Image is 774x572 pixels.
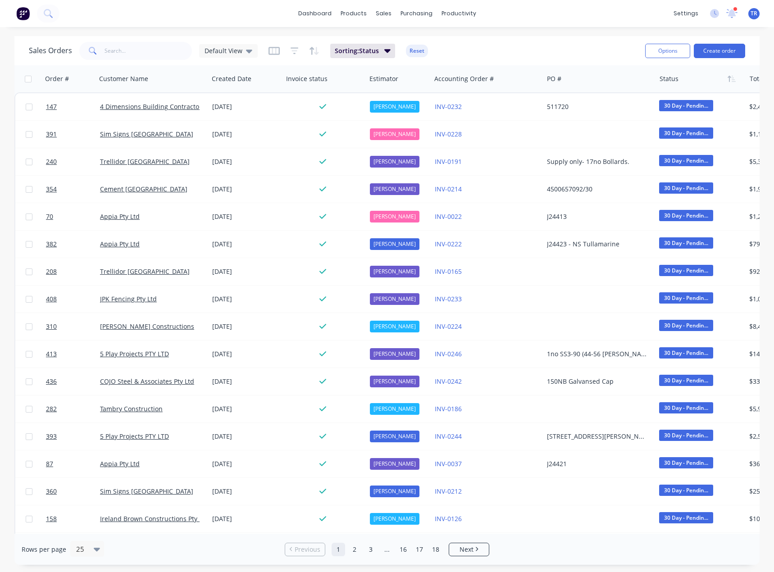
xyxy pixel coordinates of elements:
a: [PERSON_NAME] Constructions [100,322,194,331]
a: 413 [46,340,100,368]
a: 158 [46,505,100,532]
a: INV-0246 [435,350,462,358]
div: [DATE] [212,350,279,359]
span: 30 Day - Pendin... [659,347,713,359]
div: J24413 [547,212,647,221]
div: [PERSON_NAME] [370,348,419,360]
a: INV-0022 [435,212,462,221]
img: Factory [16,7,30,20]
a: 240 [46,148,100,175]
div: [DATE] [212,267,279,276]
a: INV-0212 [435,487,462,495]
div: J24421 [547,459,647,468]
div: Customer Name [99,74,148,83]
a: Sim Signs [GEOGRAPHIC_DATA] [100,130,193,138]
a: INV-0244 [435,432,462,440]
button: Reset [406,45,428,57]
a: 360 [46,478,100,505]
div: [DATE] [212,185,279,194]
a: 436 [46,368,100,395]
a: Trellidor [GEOGRAPHIC_DATA] [100,267,190,276]
ul: Pagination [281,543,493,556]
div: 1no SS3-90 (44-56 [PERSON_NAME]) [547,350,647,359]
a: 282 [46,395,100,422]
span: 413 [46,350,57,359]
div: 4500657092/30 [547,185,647,194]
a: Cement [GEOGRAPHIC_DATA] [100,185,187,193]
span: 30 Day - Pendin... [659,512,713,523]
span: 30 Day - Pendin... [659,485,713,496]
span: 240 [46,157,57,166]
div: [DATE] [212,487,279,496]
span: 30 Day - Pendin... [659,375,713,386]
div: [PERSON_NAME] [370,266,419,277]
a: INV-0222 [435,240,462,248]
div: [DATE] [212,404,279,413]
span: 393 [46,432,57,441]
div: Invoice status [286,74,328,83]
div: Supply only- 17no Bollards. [547,157,647,166]
div: [DATE] [212,322,279,331]
a: JPK Fencing Pty Ltd [100,295,157,303]
a: 408 [46,286,100,313]
a: Previous page [285,545,325,554]
div: [DATE] [212,240,279,249]
span: Sorting: Status [335,46,379,55]
div: [DATE] [212,514,279,523]
div: [PERSON_NAME] [370,403,419,415]
div: Order # [45,74,69,83]
div: settings [669,7,703,20]
span: 30 Day - Pendin... [659,320,713,331]
div: [DATE] [212,377,279,386]
span: 30 Day - Pendin... [659,237,713,249]
a: INV-0214 [435,185,462,193]
a: Appia Pty Ltd [100,212,140,221]
span: 30 Day - Pendin... [659,457,713,468]
span: 30 Day - Pendin... [659,100,713,111]
span: Default View [205,46,242,55]
span: 310 [46,322,57,331]
a: INV-0242 [435,377,462,386]
a: INV-0228 [435,130,462,138]
a: INV-0191 [435,157,462,166]
a: INV-0186 [435,404,462,413]
div: Estimator [369,74,398,83]
div: [PERSON_NAME] [370,101,419,113]
div: [PERSON_NAME] [370,458,419,470]
span: 87 [46,459,53,468]
div: 150NB Galvansed Cap [547,377,647,386]
a: 354 [46,176,100,203]
a: 310 [46,313,100,340]
a: 382 [46,231,100,258]
a: INV-0224 [435,322,462,331]
div: [DATE] [212,102,279,111]
div: [PERSON_NAME] [370,321,419,332]
div: productivity [437,7,481,20]
span: Rows per page [22,545,66,554]
span: 208 [46,267,57,276]
span: 30 Day - Pendin... [659,155,713,166]
button: Create order [694,44,745,58]
div: [PERSON_NAME] [370,183,419,195]
span: 30 Day - Pendin... [659,265,713,276]
div: [DATE] [212,130,279,139]
div: [PERSON_NAME] [370,238,419,250]
div: Accounting Order # [434,74,494,83]
span: 360 [46,487,57,496]
div: purchasing [396,7,437,20]
a: Tambry Construction [100,404,163,413]
span: 282 [46,404,57,413]
a: Page 17 [413,543,426,556]
div: products [336,7,371,20]
span: 354 [46,185,57,194]
div: [PERSON_NAME] [370,376,419,387]
span: Previous [295,545,320,554]
div: [PERSON_NAME] [370,513,419,525]
span: 30 Day - Pendin... [659,402,713,413]
a: 147 [46,93,100,120]
span: TR [751,9,757,18]
a: 5 Play Projects PTY LTD [100,432,169,440]
span: 158 [46,514,57,523]
span: 70 [46,212,53,221]
div: [DATE] [212,432,279,441]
